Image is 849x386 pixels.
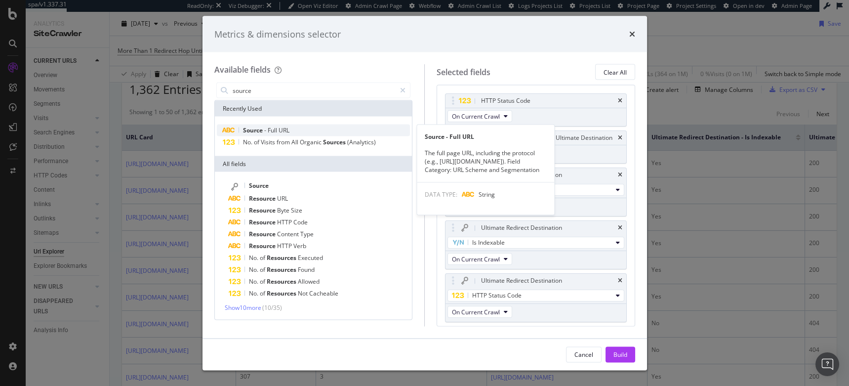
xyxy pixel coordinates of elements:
[472,238,505,247] span: Is Indexable
[243,126,264,134] span: Source
[481,276,562,286] div: Ultimate Redirect Destination
[417,132,554,141] div: Source - Full URL
[260,265,267,274] span: of
[445,220,627,269] div: Ultimate Redirect DestinationtimesIs IndexableOn Current Crawl
[268,126,279,134] span: Full
[293,242,306,250] span: Verb
[249,194,277,203] span: Resource
[264,126,268,134] span: -
[300,138,323,146] span: Organic
[291,138,300,146] span: All
[277,206,291,214] span: Byte
[249,230,277,238] span: Resource
[618,225,622,231] div: times
[437,66,490,78] div: Selected fields
[452,255,500,263] span: On Current Crawl
[249,181,269,190] span: Source
[347,138,376,146] span: (Analytics)
[261,138,277,146] span: Visits
[447,237,624,249] button: Is Indexable
[249,289,260,298] span: No.
[249,277,260,286] span: No.
[447,290,624,301] button: HTTP Status Code
[225,303,261,312] span: Show 10 more
[260,277,267,286] span: of
[300,230,314,238] span: Type
[447,253,512,265] button: On Current Crawl
[452,307,500,316] span: On Current Crawl
[277,218,293,226] span: HTTP
[291,206,302,214] span: Size
[262,303,282,312] span: ( 10 / 35 )
[606,346,635,362] button: Build
[267,277,298,286] span: Resources
[613,350,627,358] div: Build
[249,218,277,226] span: Resource
[277,230,300,238] span: Content
[249,206,277,214] span: Resource
[445,93,627,127] div: HTTP Status CodetimesOn Current Crawl
[479,190,495,199] span: String
[249,254,260,262] span: No.
[298,289,309,298] span: Not
[447,110,512,122] button: On Current Crawl
[298,254,323,262] span: Executed
[277,242,293,250] span: HTTP
[815,352,839,376] div: Open Intercom Messenger
[260,289,267,298] span: of
[267,265,298,274] span: Resources
[595,64,635,80] button: Clear All
[574,350,593,358] div: Cancel
[249,265,260,274] span: No.
[243,138,254,146] span: No.
[481,96,530,106] div: HTTP Status Code
[417,149,554,174] div: The full page URL, including the protocol (e.g., [URL][DOMAIN_NAME]). Field Category: URL Scheme ...
[447,306,512,318] button: On Current Crawl
[618,135,622,141] div: times
[215,101,412,117] div: Recently Used
[267,254,298,262] span: Resources
[267,289,298,298] span: Resources
[618,98,622,104] div: times
[298,265,315,274] span: Found
[232,83,396,98] input: Search by field name
[293,218,308,226] span: Code
[249,242,277,250] span: Resource
[618,278,622,284] div: times
[629,28,635,41] div: times
[481,223,562,233] div: Ultimate Redirect Destination
[254,138,261,146] span: of
[425,190,457,199] span: DATA TYPE:
[215,156,412,172] div: All fields
[618,172,622,178] div: times
[277,194,288,203] span: URL
[604,68,627,76] div: Clear All
[323,138,347,146] span: Sources
[279,126,289,134] span: URL
[452,112,500,120] span: On Current Crawl
[472,291,522,300] span: HTTP Status Code
[277,138,291,146] span: from
[214,28,341,41] div: Metrics & dimensions selector
[260,254,267,262] span: of
[309,289,338,298] span: Cacheable
[445,273,627,322] div: Ultimate Redirect DestinationtimesHTTP Status CodeOn Current Crawl
[214,64,271,75] div: Available fields
[202,16,647,370] div: modal
[566,346,602,362] button: Cancel
[298,277,320,286] span: Allowed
